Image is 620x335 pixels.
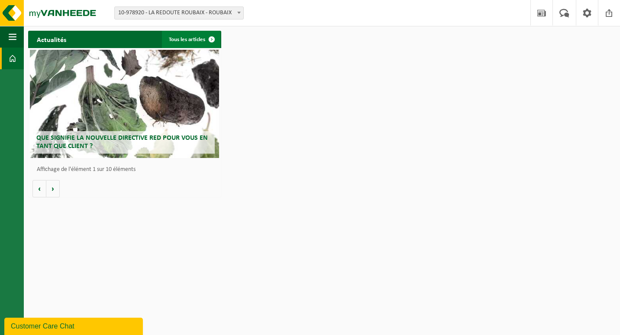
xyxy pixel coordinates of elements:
span: 10-978920 - LA REDOUTE ROUBAIX - ROUBAIX [115,7,243,19]
h2: Actualités [28,31,75,48]
button: Volgende [46,180,60,197]
span: Que signifie la nouvelle directive RED pour vous en tant que client ? [36,135,208,150]
a: Tous les articles [162,31,220,48]
button: Vorige [32,180,46,197]
span: 10-978920 - LA REDOUTE ROUBAIX - ROUBAIX [114,6,244,19]
p: Affichage de l'élément 1 sur 10 éléments [37,167,217,173]
iframe: chat widget [4,316,145,335]
a: Que signifie la nouvelle directive RED pour vous en tant que client ? [30,50,219,158]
